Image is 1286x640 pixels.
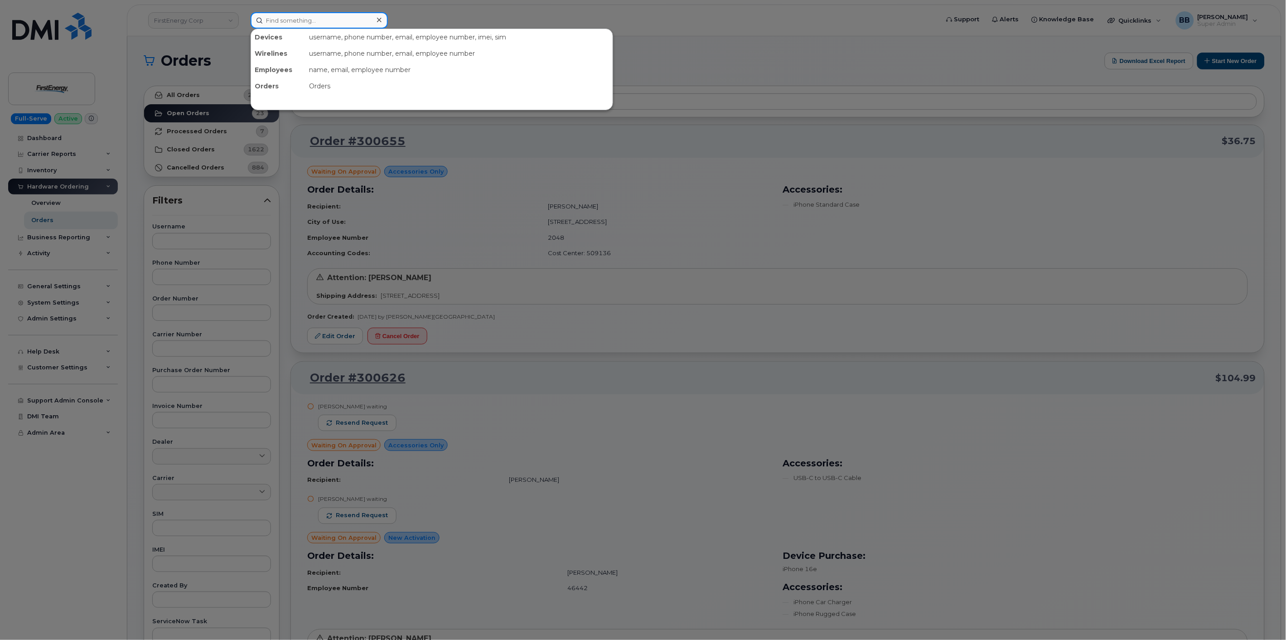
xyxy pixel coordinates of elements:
[251,45,305,62] div: Wirelines
[305,45,613,62] div: username, phone number, email, employee number
[251,29,305,45] div: Devices
[305,78,613,94] div: Orders
[251,78,305,94] div: Orders
[1247,601,1279,633] iframe: Messenger Launcher
[251,62,305,78] div: Employees
[305,29,613,45] div: username, phone number, email, employee number, imei, sim
[305,62,613,78] div: name, email, employee number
